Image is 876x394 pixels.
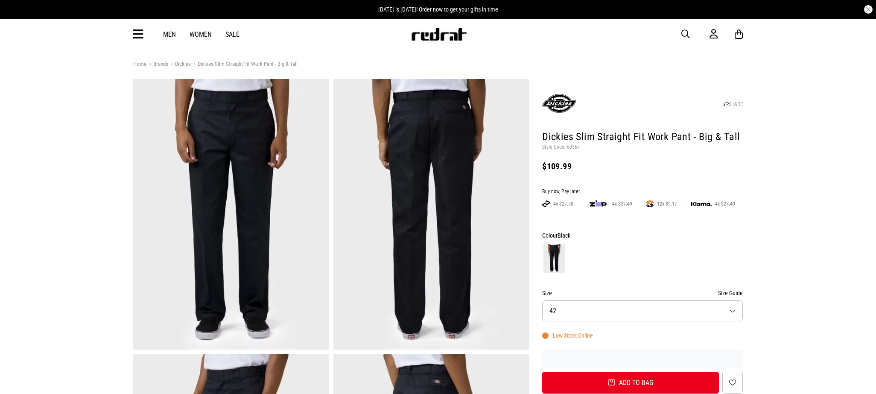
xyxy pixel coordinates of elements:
[146,61,168,69] a: Brands
[542,130,743,144] h1: Dickies Slim Straight Fit Work Pant - Big & Tall
[378,6,498,13] span: [DATE] is [DATE]! Order now to get your gifts in time
[543,244,565,273] img: Black
[542,355,743,363] iframe: Customer reviews powered by Trustpilot
[712,200,739,207] span: 4x $27.49
[333,79,529,350] img: Dickies Slim Straight Fit Work Pant - Big & Tall in Black
[133,79,329,350] img: Dickies Slim Straight Fit Work Pant - Big & Tall in Black
[542,86,576,121] img: Dickies
[133,61,146,67] a: Home
[542,288,743,298] div: Size
[542,161,743,171] div: $109.99
[168,61,191,69] a: Dickies
[542,300,743,321] button: 42
[542,372,719,394] button: Add to bag
[542,188,743,195] div: Buy now, Pay later.
[542,230,743,241] div: Colour
[191,61,298,69] a: Dickies Slim Straight Fit Work Pant - Big & Tall
[718,288,743,298] button: Size Guide
[542,200,550,207] img: AFTERPAY
[646,200,654,207] img: SPLITPAY
[654,200,680,207] span: 12x $9.17
[163,30,176,38] a: Men
[590,200,607,208] img: zip
[542,332,593,339] div: Low Stock Online
[225,30,239,38] a: Sale
[549,307,556,315] span: 42
[411,28,467,41] img: Redrat logo
[724,101,743,107] a: SHARE
[691,202,712,206] img: KLARNA
[558,232,570,239] span: Black
[550,200,577,207] span: 4x $27.50
[190,30,212,38] a: Women
[542,144,743,151] p: Style Code: 60567
[609,200,636,207] span: 4x $27.49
